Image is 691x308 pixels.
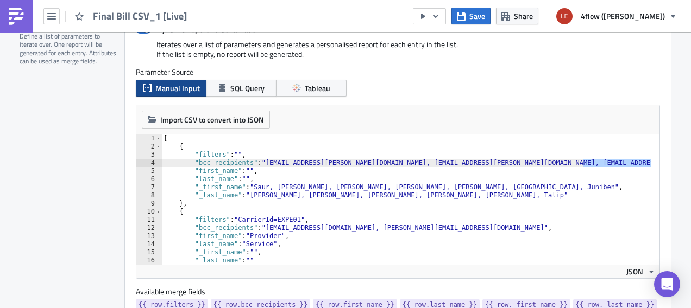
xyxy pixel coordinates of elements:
[555,7,574,25] img: Avatar
[21,4,164,13] strong: {{ row.first_name }} {{ row.last_name }},
[136,159,162,167] div: 4
[4,81,519,90] p: Please dont reply on this automaticlally generated email.
[136,183,162,191] div: 7
[623,265,659,278] button: JSON
[136,134,162,143] div: 1
[626,266,643,277] span: JSON
[26,33,519,41] li: The report will sent out weekly in the night between [DATE] to [DATE] 00:00
[496,8,538,24] button: Share
[136,208,162,216] div: 10
[4,4,519,13] p: Dear
[136,67,660,77] label: Parameter Source
[451,8,491,24] button: Save
[136,287,217,297] label: Available merge fields
[136,200,162,208] div: 9
[136,80,206,97] button: Manual Input
[136,232,162,240] div: 13
[550,4,683,28] button: 4flow ([PERSON_NAME])
[93,10,188,22] span: Final Bill CSV_1 [Live]
[136,40,660,67] div: Iterates over a list of parameters and generates a personalised report for each entry in the list...
[160,114,264,125] span: Import CSV to convert into JSON
[654,271,680,297] div: Open Intercom Messenger
[142,111,270,129] button: Import CSV to convert into JSON
[136,167,162,175] div: 5
[4,93,519,102] p: Many thanks in advance.
[136,175,162,183] div: 6
[136,143,162,151] div: 2
[136,216,162,224] div: 11
[136,240,162,248] div: 14
[206,80,277,97] button: SQL Query
[136,151,162,159] div: 3
[469,10,485,22] span: Save
[4,16,519,25] p: please find attached the most recent Final Bill CSV* report with all cleared billing cases with b...
[4,4,519,134] body: Rich Text Area. Press ALT-0 for help.
[4,49,519,57] p: * If you require PDF version of the SBI, please download directly from iTMS
[136,224,162,232] div: 12
[276,80,347,97] button: Tableau
[8,8,25,25] img: PushMetrics
[136,191,162,200] div: 8
[136,248,162,256] div: 15
[136,256,162,265] div: 16
[155,82,200,94] span: Manual Input
[581,10,665,22] span: 4flow ([PERSON_NAME])
[20,32,117,66] div: Define a list of parameters to iterate over. One report will be generated for each entry. Attribu...
[230,82,265,94] span: SQL Query
[514,10,533,22] span: Share
[305,82,330,94] span: Tableau
[4,61,519,78] p: Should you notice incorrect data or technical issues with the report, please contact [EMAIL_ADDRE...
